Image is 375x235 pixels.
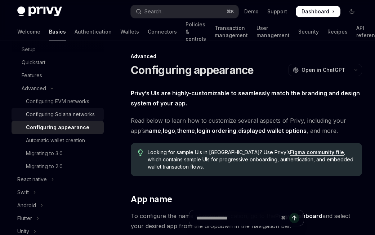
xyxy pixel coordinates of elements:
div: Migrating to 3.0 [26,149,63,158]
a: Authentication [75,23,112,40]
div: Search... [144,7,165,16]
div: Advanced [22,84,46,93]
button: Toggle React native section [12,173,104,186]
button: Send message [289,213,299,223]
a: Configuring EVM networks [12,95,104,108]
a: Migrating to 2.0 [12,160,104,173]
a: name [145,127,161,135]
a: Welcome [17,23,40,40]
a: Quickstart [12,56,104,69]
a: Wallets [120,23,139,40]
a: Transaction management [215,23,248,40]
a: Support [267,8,287,15]
input: Ask a question... [196,210,278,226]
a: Features [12,69,104,82]
a: displayed wallet options [238,127,307,135]
div: Automatic wallet creation [26,136,85,145]
a: Connectors [148,23,177,40]
div: Advanced [131,53,362,60]
a: theme [177,127,195,135]
a: Automatic wallet creation [12,134,104,147]
button: Toggle Swift section [12,186,104,199]
a: login ordering [197,127,236,135]
div: Android [17,201,36,210]
a: Configuring Solana networks [12,108,104,121]
h1: Configuring appearance [131,64,254,77]
svg: Tip [138,149,143,156]
a: Security [298,23,319,40]
div: Configuring Solana networks [26,110,95,119]
a: Migrating to 3.0 [12,147,104,160]
span: Read below to learn how to customize several aspects of Privy, including your app’s , , , , , and... [131,116,362,136]
div: Quickstart [22,58,45,67]
button: Toggle Android section [12,199,104,212]
a: Configuring appearance [12,121,104,134]
a: logo [163,127,175,135]
span: Open in ChatGPT [302,66,345,74]
button: Toggle Flutter section [12,212,104,225]
button: Open in ChatGPT [288,64,350,76]
a: Recipes [327,23,348,40]
button: Toggle dark mode [346,6,358,17]
div: Configuring EVM networks [26,97,89,106]
div: Migrating to 2.0 [26,162,63,171]
span: Looking for sample UIs in [GEOGRAPHIC_DATA]? Use Privy’s , which contains sample UIs for progress... [148,149,355,170]
a: Figma community file [290,149,344,156]
span: ⌘ K [227,9,234,14]
div: Swift [17,188,29,197]
div: Flutter [17,214,32,223]
button: Open search [131,5,238,18]
span: Dashboard [302,8,329,15]
div: React native [17,175,47,184]
strong: Privy’s UIs are highly-customizable to seamlessly match the branding and design system of your app. [131,90,360,107]
a: Demo [244,8,259,15]
a: User management [256,23,290,40]
a: Basics [49,23,66,40]
img: dark logo [17,6,62,17]
a: Policies & controls [186,23,206,40]
div: Configuring appearance [26,123,89,132]
a: Dashboard [296,6,340,17]
span: App name [131,193,172,205]
button: Toggle Advanced section [12,82,104,95]
div: Features [22,71,42,80]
